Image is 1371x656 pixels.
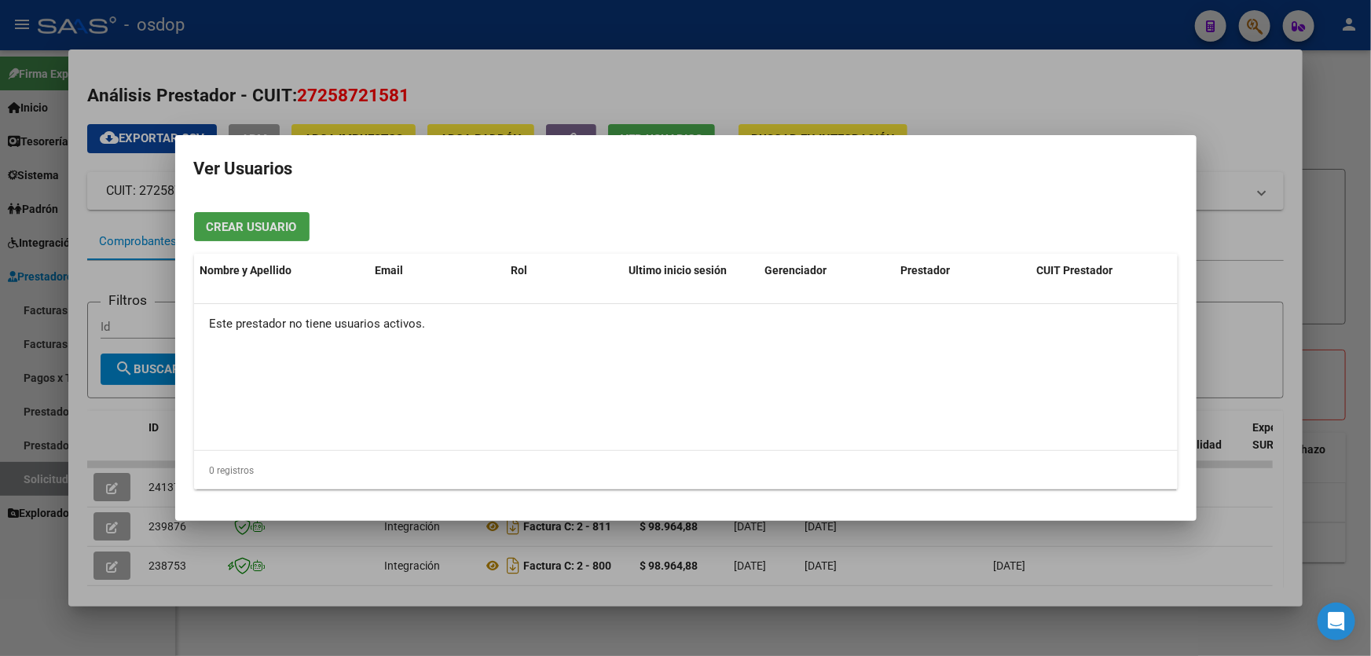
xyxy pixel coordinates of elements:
[200,264,292,277] span: Nombre y Apellido
[207,220,297,234] span: Crear Usuario
[194,451,1178,490] div: 0 registros
[629,264,728,277] span: Ultimo inicio sesión
[505,254,623,288] datatable-header-cell: Rol
[759,254,895,288] datatable-header-cell: Gerenciador
[1031,254,1167,288] datatable-header-cell: CUIT Prestador
[895,254,1031,288] datatable-header-cell: Prestador
[376,264,404,277] span: Email
[1037,264,1113,277] span: CUIT Prestador
[369,254,505,288] datatable-header-cell: Email
[765,264,827,277] span: Gerenciador
[901,264,951,277] span: Prestador
[194,304,1178,343] div: Este prestador no tiene usuarios activos.
[511,264,528,277] span: Rol
[1318,603,1355,640] div: Open Intercom Messenger
[623,254,759,288] datatable-header-cell: Ultimo inicio sesión
[194,154,1178,184] h2: Ver Usuarios
[194,254,369,288] datatable-header-cell: Nombre y Apellido
[194,212,310,241] button: Crear Usuario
